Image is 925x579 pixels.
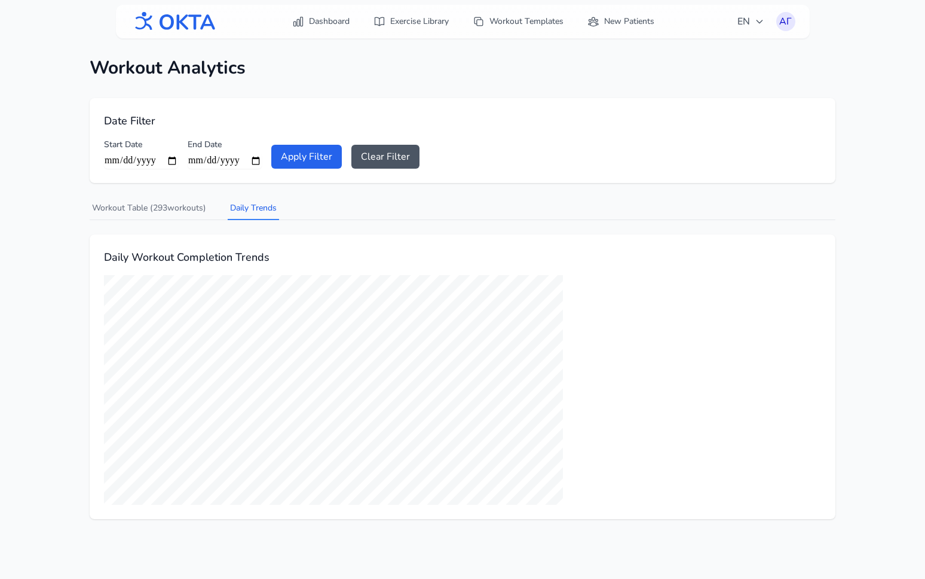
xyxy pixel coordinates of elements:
[188,139,262,151] label: End Date
[271,145,342,169] button: Apply Filter
[730,10,771,33] button: EN
[104,249,821,266] h2: Daily Workout Completion Trends
[580,11,661,32] a: New Patients
[737,14,764,29] span: EN
[104,139,178,151] label: Start Date
[285,11,357,32] a: Dashboard
[776,12,795,31] button: АГ
[130,6,216,37] img: OKTA logo
[366,11,456,32] a: Exercise Library
[465,11,571,32] a: Workout Templates
[228,197,279,220] button: Daily Trends
[90,57,835,79] h1: Workout Analytics
[351,145,419,169] button: Clear Filter
[90,197,209,220] button: Workout Table (293workouts)
[104,112,821,129] h2: Date Filter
